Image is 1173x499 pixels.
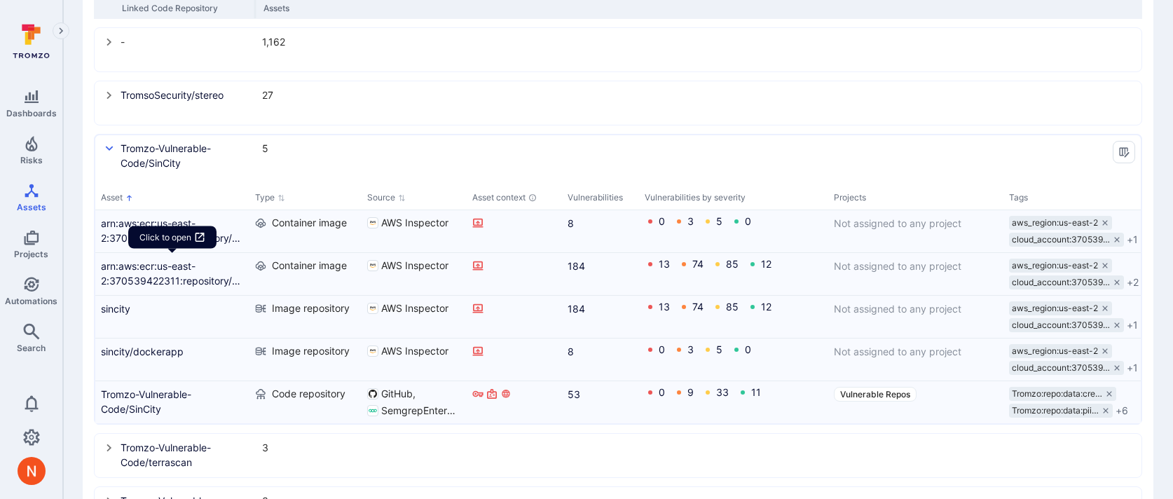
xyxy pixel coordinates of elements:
[272,259,347,273] span: Container image
[1009,191,1159,204] div: Tags
[1012,217,1098,228] span: aws_region:us-east-2
[692,258,704,270] a: 74
[659,301,670,313] a: 13
[362,381,467,423] div: Cell for Source
[272,216,347,230] span: Container image
[20,155,43,165] span: Risks
[659,258,670,270] a: 13
[726,258,739,270] a: 85
[18,457,46,485] img: ACg8ocIprwjrgDQnDsNSk9Ghn5p5-B8DpAKWoJ5Gi9syOE4K59tr4Q=s96-c
[1009,361,1124,375] div: cloud_account:370539422311
[1113,141,1135,163] button: Manage columns
[745,215,751,227] a: 0
[467,339,562,381] div: Cell for Asset context
[1127,275,1139,289] span: + 2
[467,296,562,338] div: Cell for Asset context
[381,259,448,273] span: AWS Inspector
[1012,234,1110,245] span: cloud_account:370539 …
[828,253,1003,295] div: Cell for Projects
[467,253,562,295] div: Cell for Asset context
[95,29,1141,71] div: -1,162
[467,381,562,423] div: Cell for Asset context
[249,296,362,338] div: Cell for Type
[255,192,285,203] button: Sort by Type
[249,253,362,295] div: Cell for Type
[745,343,751,355] a: 0
[381,216,448,230] span: AWS Inspector
[828,339,1003,381] div: Cell for Projects
[687,343,694,355] a: 3
[362,296,467,338] div: Cell for Source
[101,344,244,359] a: sincity/dockerapp
[17,343,46,353] span: Search
[367,192,406,203] button: Sort by Source
[562,253,639,295] div: Cell for Vulnerabilities
[121,440,254,470] a: Tromzo-Vulnerable-Code/terrascan
[840,389,910,399] span: Vulnerable Repos
[659,343,665,355] a: 0
[1009,344,1112,358] div: aws_region:us-east-2
[687,215,694,227] a: 3
[1127,361,1138,375] span: + 1
[14,249,48,259] span: Projects
[1009,259,1112,273] div: aws_region:us-east-2
[716,343,722,355] a: 5
[381,387,416,401] span: GitHub
[761,301,771,313] a: 12
[262,141,332,156] div: 5
[1012,346,1098,357] span: aws_region:us-east-2
[101,259,244,288] a: arn:aws:ecr:us-east-2:370539422311:repository/sincity/sha256:4e2642be9915f7bc85c192204da09970a03e...
[5,296,57,306] span: Automations
[262,88,332,102] div: 27
[101,387,244,416] a: Tromzo-Vulnerable-Code/SinCity
[6,108,57,118] span: Dashboards
[751,386,761,398] a: 11
[95,210,249,252] div: Cell for Asset
[761,258,771,270] a: 12
[568,259,633,273] a: 184
[834,387,917,402] a: Vulnerable Repos
[1003,210,1165,252] div: Cell for Tags
[1009,259,1159,289] div: tags-cell-asset
[1012,405,1099,416] span: Tromzo:repo:data:pii …
[272,344,350,358] span: Image repository
[562,296,639,338] div: Cell for Vulnerabilities
[17,202,46,212] span: Assets
[562,339,639,381] div: Cell for Vulnerabilities
[687,386,694,398] a: 9
[18,457,46,485] div: Neeren Patki
[263,3,334,13] div: Assets
[1127,233,1138,247] span: + 1
[528,193,537,202] div: Automatically discovered context associated with the asset
[1009,404,1113,418] div: Tromzo:repo:data:pii (BETA)
[1012,277,1110,288] span: cloud_account:370539 …
[381,404,461,418] span: SemgrepEnterprise
[1009,387,1116,401] div: Tromzo:repo:data:credential (BETA)
[1012,303,1098,314] span: aws_region:us-east-2
[272,387,345,401] span: Code repository
[639,253,828,295] div: Cell for Vulnerabilities by severity
[1116,404,1128,418] span: + 6
[828,381,1003,423] div: Cell for Projects
[1012,260,1098,271] span: aws_region:us-east-2
[639,339,828,381] div: Cell for Vulnerabilities by severity
[639,381,828,423] div: Cell for Vulnerabilities by severity
[101,192,133,203] button: Sort by Asset
[472,191,556,204] div: Asset context
[1003,339,1165,381] div: Cell for Tags
[121,141,254,170] a: Tromzo-Vulnerable-Code/SinCity
[467,210,562,252] div: Cell for Asset context
[272,301,350,315] span: Image repository
[95,253,249,295] div: Cell for Asset
[1003,296,1165,338] div: Cell for Tags
[659,386,665,398] a: 0
[568,344,633,359] a: 8
[362,253,467,295] div: Cell for Source
[1012,362,1110,374] span: cloud_account:370539 …
[1009,387,1159,418] div: tags-cell-asset
[249,381,362,423] div: Cell for Type
[95,135,1141,177] div: Tromzo-Vulnerable-Code/SinCity5
[1009,233,1124,247] div: cloud_account:370539422311
[1012,320,1110,331] span: cloud_account:370539 …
